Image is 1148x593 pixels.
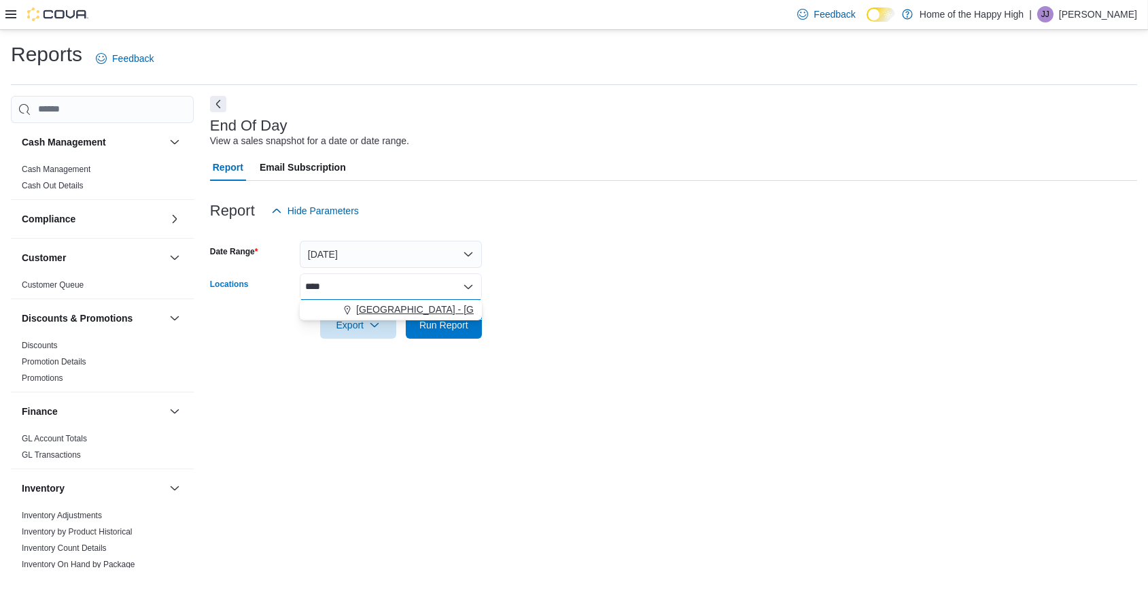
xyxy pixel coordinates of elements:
button: Next [210,96,226,112]
a: Feedback [90,45,159,72]
div: Choose from the following options [300,300,482,320]
span: Cash Out Details [22,180,84,191]
button: Inventory [167,480,183,496]
span: Customer Queue [22,279,84,290]
button: Export [320,311,396,339]
span: Inventory Adjustments [22,510,102,521]
span: Cash Management [22,164,90,175]
div: Cash Management [11,161,194,199]
button: [DATE] [300,241,482,268]
button: Inventory [22,481,164,495]
span: Discounts [22,340,58,351]
button: Customer [167,250,183,266]
span: Inventory Count Details [22,543,107,554]
h3: Compliance [22,212,75,226]
a: GL Transactions [22,450,81,460]
h3: Discounts & Promotions [22,311,133,325]
button: Cash Management [22,135,164,149]
span: Export [328,311,388,339]
a: Customer Queue [22,280,84,290]
a: Cash Management [22,165,90,174]
span: GL Transactions [22,450,81,460]
h3: Customer [22,251,66,265]
span: Run Report [419,318,468,332]
div: View a sales snapshot for a date or date range. [210,134,409,148]
button: Finance [167,403,183,420]
a: GL Account Totals [22,434,87,443]
button: Discounts & Promotions [167,310,183,326]
h3: Inventory [22,481,65,495]
button: Discounts & Promotions [22,311,164,325]
span: GL Account Totals [22,433,87,444]
button: Cash Management [167,134,183,150]
a: Discounts [22,341,58,350]
a: Feedback [792,1,860,28]
p: Home of the Happy High [920,6,1024,22]
button: Compliance [22,212,164,226]
label: Date Range [210,246,258,257]
h3: Cash Management [22,135,106,149]
h3: Report [210,203,255,219]
div: Finance [11,430,194,469]
button: Customer [22,251,164,265]
a: Cash Out Details [22,181,84,190]
h3: Finance [22,405,58,418]
span: Feedback [112,52,154,65]
div: Customer [11,277,194,299]
button: [GEOGRAPHIC_DATA] - [GEOGRAPHIC_DATA][PERSON_NAME] - Fire & Flower [300,300,482,320]
button: Compliance [167,211,183,227]
button: Finance [22,405,164,418]
span: Feedback [814,7,855,21]
span: Inventory by Product Historical [22,526,133,537]
p: | [1029,6,1032,22]
span: [GEOGRAPHIC_DATA] - [GEOGRAPHIC_DATA][PERSON_NAME] - Fire & Flower [356,303,706,316]
span: Promotions [22,373,63,384]
a: Inventory Adjustments [22,511,102,520]
a: Inventory On Hand by Package [22,560,135,569]
button: Run Report [406,311,482,339]
h3: End Of Day [210,118,288,134]
button: Close list of options [463,282,474,292]
span: Report [213,154,243,181]
div: Discounts & Promotions [11,337,194,392]
a: Promotion Details [22,357,86,367]
img: Cova [27,7,88,21]
span: Hide Parameters [288,204,359,218]
span: JJ [1041,6,1049,22]
a: Inventory by Product Historical [22,527,133,537]
label: Locations [210,279,249,290]
p: [PERSON_NAME] [1059,6,1137,22]
h1: Reports [11,41,82,68]
a: Inventory Count Details [22,543,107,553]
a: Promotions [22,373,63,383]
span: Promotion Details [22,356,86,367]
input: Dark Mode [867,7,895,22]
div: Jaime Jenkins [1037,6,1054,22]
span: Email Subscription [260,154,346,181]
button: Hide Parameters [266,197,364,224]
span: Inventory On Hand by Package [22,559,135,570]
